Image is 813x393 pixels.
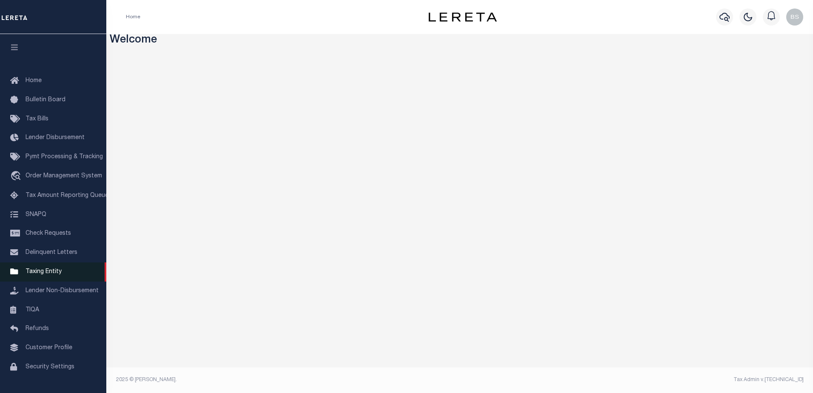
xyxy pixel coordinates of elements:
[26,78,42,84] span: Home
[10,171,24,182] i: travel_explore
[26,173,102,179] span: Order Management System
[26,231,71,236] span: Check Requests
[429,12,497,22] img: logo-dark.svg
[26,193,108,199] span: Tax Amount Reporting Queue
[26,211,46,217] span: SNAPQ
[786,9,803,26] img: svg+xml;base64,PHN2ZyB4bWxucz0iaHR0cDovL3d3dy53My5vcmcvMjAwMC9zdmciIHBvaW50ZXItZXZlbnRzPSJub25lIi...
[126,13,140,21] li: Home
[26,135,85,141] span: Lender Disbursement
[26,250,77,256] span: Delinquent Letters
[26,154,103,160] span: Pymt Processing & Tracking
[26,97,65,103] span: Bulletin Board
[26,364,74,370] span: Security Settings
[26,326,49,332] span: Refunds
[110,376,460,384] div: 2025 © [PERSON_NAME].
[466,376,804,384] div: Tax Admin v.[TECHNICAL_ID]
[26,288,99,294] span: Lender Non-Disbursement
[26,345,72,351] span: Customer Profile
[26,307,39,313] span: TIQA
[26,116,48,122] span: Tax Bills
[26,269,62,275] span: Taxing Entity
[110,34,810,47] h3: Welcome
